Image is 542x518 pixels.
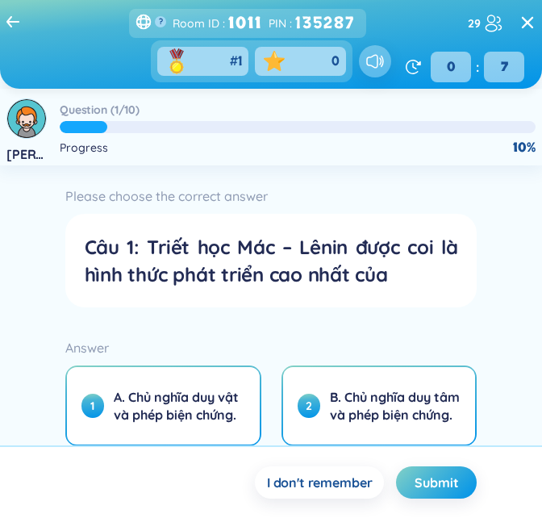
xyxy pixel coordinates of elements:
[85,233,458,288] div: Câu 1: Triết học Mác – Lênin được coi là hình thức phát triển cao nhất của
[513,139,536,157] div: 10 %
[230,52,242,70] div: #
[7,99,46,138] img: avatar3.907a5268.svg
[228,10,262,36] strong: 1011
[6,145,47,163] div: [PERSON_NAME]
[295,10,360,36] div: 135287
[331,52,340,70] span: 0
[267,474,372,491] span: I don't remember
[484,52,524,82] span: 7
[298,394,321,418] span: 2
[431,52,471,82] span: 0
[468,15,481,32] strong: 29
[114,388,244,424] span: A. Chủ nghĩa duy vật và phép biện chứng.
[60,102,140,118] h6: Question ( 1 / 10 )
[81,394,105,418] span: 1
[426,52,529,82] div: :
[330,388,461,424] span: B. Chủ nghĩa duy tâm và phép biện chứng.
[415,474,458,491] span: Submit
[65,185,477,207] div: Please choose the correct answer
[155,16,166,27] button: ?
[283,367,476,445] button: 2B. Chủ nghĩa duy tâm và phép biện chứng.
[65,336,477,359] div: Answer
[173,10,262,36] div: :
[67,367,260,445] button: 1A. Chủ nghĩa duy vật và phép biện chứng.
[238,52,242,70] span: 1
[255,466,384,499] button: I don't remember
[396,466,477,499] button: Submit
[173,15,219,32] span: Room ID
[60,139,108,157] div: Progress
[269,10,360,36] div: :
[269,15,286,32] span: PIN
